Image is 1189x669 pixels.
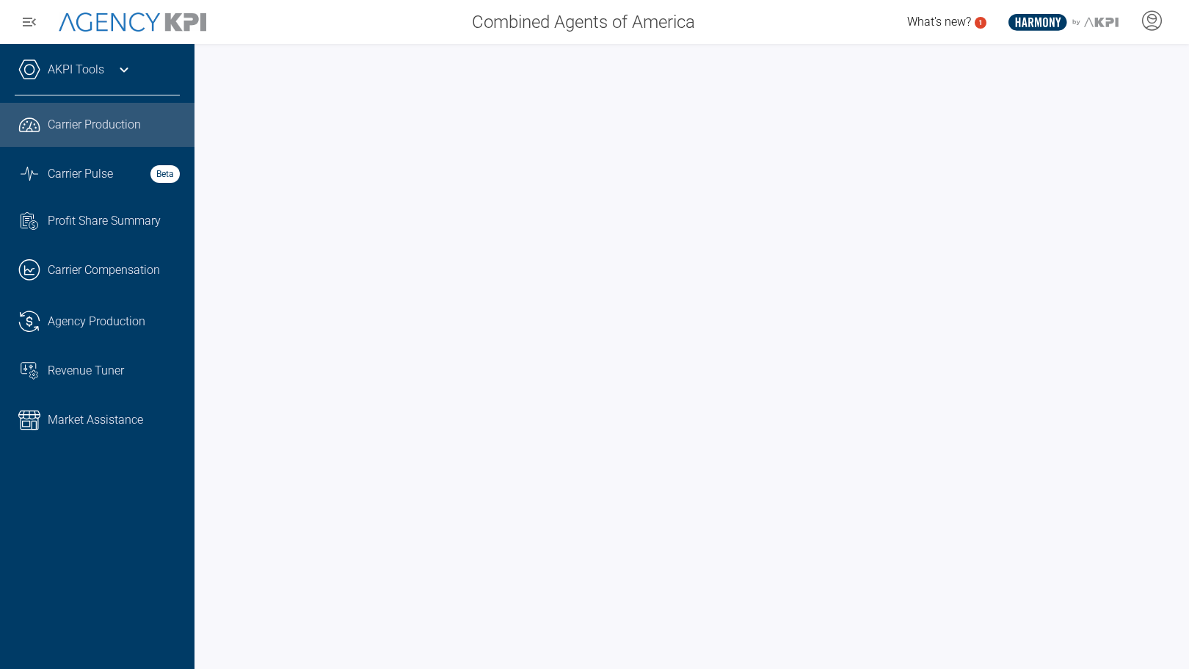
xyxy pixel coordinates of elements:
[907,15,971,29] span: What's new?
[48,61,104,79] a: AKPI Tools
[48,165,113,183] span: Carrier Pulse
[48,116,141,134] span: Carrier Production
[472,9,695,35] span: Combined Agents of America
[59,12,206,31] img: AgencyKPI
[48,212,161,230] span: Profit Share Summary
[150,165,180,183] strong: Beta
[48,261,160,279] span: Carrier Compensation
[978,18,983,26] text: 1
[975,17,986,29] a: 1
[48,411,143,429] span: Market Assistance
[48,313,145,330] span: Agency Production
[48,362,124,380] span: Revenue Tuner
